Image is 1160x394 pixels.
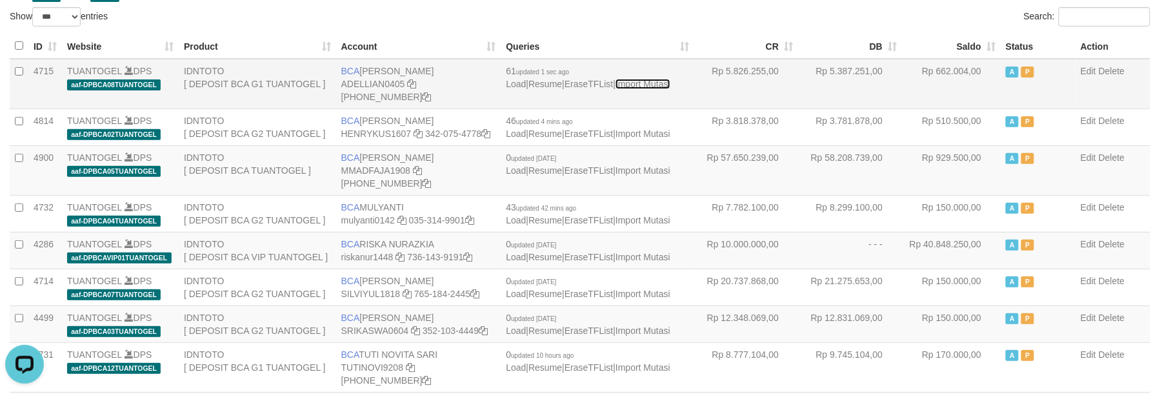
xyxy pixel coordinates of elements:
[798,195,902,232] td: Rp 8.299.100,00
[528,79,562,89] a: Resume
[506,239,670,262] span: | | |
[902,59,1001,109] td: Rp 662.004,00
[403,289,412,299] a: Copy SILVIYUL1818 to clipboard
[511,155,556,162] span: updated [DATE]
[341,116,360,126] span: BCA
[67,239,122,249] a: TUANTOGEL
[1006,350,1019,361] span: Active
[28,269,62,306] td: 4714
[1081,349,1096,360] a: Edit
[1081,66,1096,76] a: Edit
[798,34,902,59] th: DB: activate to sort column ascending
[902,342,1001,392] td: Rp 170.000,00
[62,34,179,59] th: Website: activate to sort column ascending
[464,252,473,262] a: Copy 7361439191 to clipboard
[516,68,569,76] span: updated 1 sec ago
[67,276,122,286] a: TUANTOGEL
[615,215,670,225] a: Import Mutasi
[506,276,670,299] span: | | |
[902,109,1001,145] td: Rp 510.500,00
[341,326,409,336] a: SRIKASWA0604
[62,269,179,306] td: DPS
[341,276,360,286] span: BCA
[1081,152,1096,163] a: Edit
[336,145,501,195] td: [PERSON_NAME] [PHONE_NUMBER]
[179,342,336,392] td: IDNTOTO [ DEPOSIT BCA G1 TUANTOGEL ]
[67,253,172,264] span: aaf-DPBCAVIP01TUANTOGEL
[179,195,336,232] td: IDNTOTO [ DEPOSIT BCA G2 TUANTOGEL ]
[341,362,403,373] a: TUTINOVI9208
[798,109,902,145] td: Rp 3.781.878,00
[1081,239,1096,249] a: Edit
[902,269,1001,306] td: Rp 150.000,00
[1006,276,1019,287] span: Active
[1021,203,1034,214] span: Paused
[506,116,572,126] span: 46
[336,269,501,306] td: [PERSON_NAME] 765-184-2445
[565,289,613,299] a: EraseTFList
[1021,153,1034,164] span: Paused
[179,34,336,59] th: Product: activate to sort column ascending
[67,166,161,177] span: aaf-DPBCA05TUANTOGEL
[341,66,360,76] span: BCA
[10,7,108,26] label: Show entries
[62,342,179,392] td: DPS
[902,232,1001,269] td: Rp 40.848.250,00
[506,66,569,76] span: 61
[615,362,670,373] a: Import Mutasi
[506,215,526,225] a: Load
[179,269,336,306] td: IDNTOTO [ DEPOSIT BCA G2 TUANTOGEL ]
[565,129,613,139] a: EraseTFList
[694,195,798,232] td: Rp 7.782.100,00
[67,202,122,213] a: TUANTOGEL
[28,195,62,232] td: 4732
[67,349,122,360] a: TUANTOGEL
[465,215,474,225] a: Copy 0353149901 to clipboard
[511,278,556,285] span: updated [DATE]
[528,289,562,299] a: Resume
[1081,313,1096,323] a: Edit
[506,239,556,249] span: 0
[694,306,798,342] td: Rp 12.348.069,00
[1099,313,1125,323] a: Delete
[341,289,401,299] a: SILVIYUL1818
[336,109,501,145] td: [PERSON_NAME] 342-075-4778
[615,326,670,336] a: Import Mutasi
[902,145,1001,195] td: Rp 929.500,00
[336,195,501,232] td: MULYANTI 035-314-9901
[67,66,122,76] a: TUANTOGEL
[798,59,902,109] td: Rp 5.387.251,00
[511,315,556,322] span: updated [DATE]
[28,232,62,269] td: 4286
[506,349,670,373] span: | | |
[1006,203,1019,214] span: Active
[506,252,526,262] a: Load
[1075,34,1150,59] th: Action
[1099,239,1125,249] a: Delete
[565,326,613,336] a: EraseTFList
[32,7,81,26] select: Showentries
[902,34,1001,59] th: Saldo: activate to sort column ascending
[516,205,576,212] span: updated 42 mins ago
[528,362,562,373] a: Resume
[336,306,501,342] td: [PERSON_NAME] 352-103-4449
[694,109,798,145] td: Rp 3.818.378,00
[1001,34,1075,59] th: Status
[179,145,336,195] td: IDNTOTO [ DEPOSIT BCA TUANTOGEL ]
[341,239,360,249] span: BCA
[179,109,336,145] td: IDNTOTO [ DEPOSIT BCA G2 TUANTOGEL ]
[28,109,62,145] td: 4814
[798,342,902,392] td: Rp 9.745.104,00
[423,178,432,189] a: Copy 4062282031 to clipboard
[1021,116,1034,127] span: Paused
[1059,7,1150,26] input: Search:
[479,326,488,336] a: Copy 3521034449 to clipboard
[341,152,360,163] span: BCA
[341,215,395,225] a: mulyanti0142
[511,242,556,249] span: updated [DATE]
[1021,67,1034,78] span: Paused
[506,276,556,286] span: 0
[62,145,179,195] td: DPS
[407,79,416,89] a: Copy ADELLIAN0405 to clipboard
[28,306,62,342] td: 4499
